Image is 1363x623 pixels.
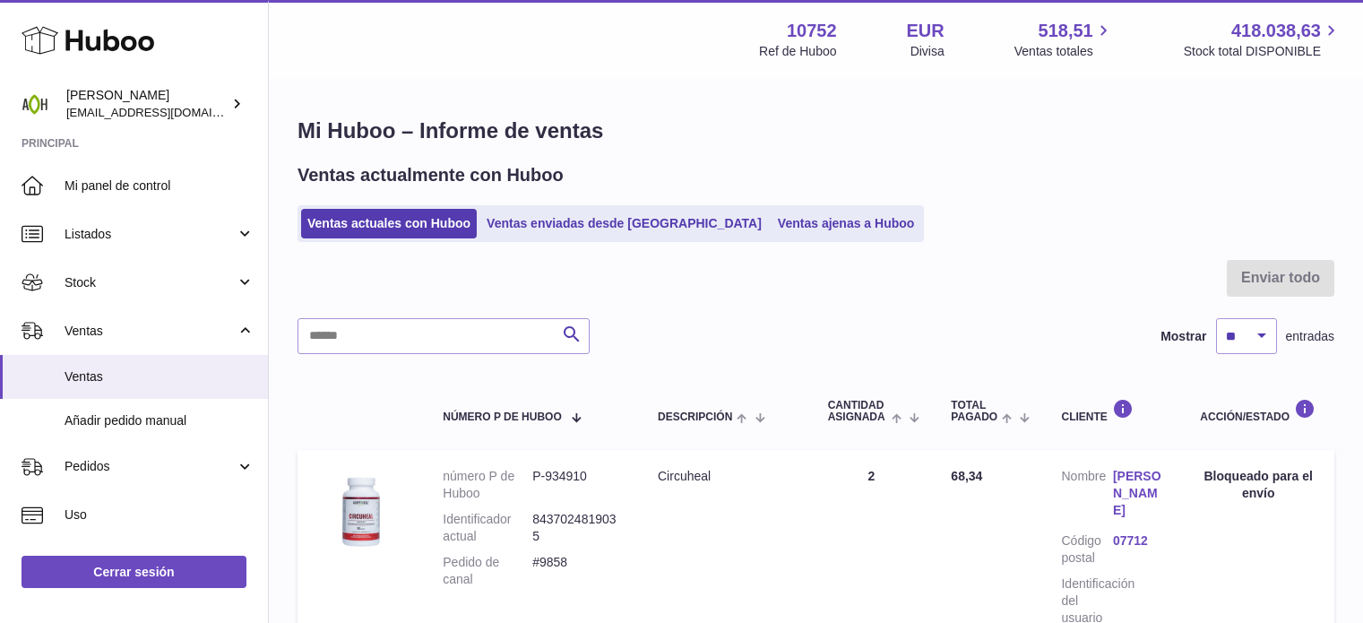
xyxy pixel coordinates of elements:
span: Cantidad ASIGNADA [828,400,887,423]
span: 418.038,63 [1231,19,1321,43]
img: 107521706523544.jpg [315,468,405,558]
span: 68,34 [951,469,982,483]
label: Mostrar [1160,328,1206,345]
span: Total pagado [951,400,997,423]
dt: Pedido de canal [443,554,532,588]
span: Ventas [65,323,236,340]
span: Uso [65,506,254,523]
a: Ventas enviadas desde [GEOGRAPHIC_DATA] [480,209,768,238]
dd: 8437024819035 [532,511,622,545]
a: 518,51 Ventas totales [1014,19,1114,60]
div: Cliente [1061,399,1164,423]
span: Mi panel de control [65,177,254,195]
span: Añadir pedido manual [65,412,254,429]
span: Stock total DISPONIBLE [1184,43,1341,60]
dt: Identificador actual [443,511,532,545]
span: entradas [1286,328,1334,345]
dt: Código postal [1061,532,1112,567]
a: Cerrar sesión [22,556,246,588]
span: Descripción [658,411,732,423]
div: Circuheal [658,468,792,485]
strong: EUR [907,19,945,43]
a: Ventas actuales con Huboo [301,209,477,238]
span: Ventas [65,368,254,385]
h2: Ventas actualmente con Huboo [298,163,564,187]
dt: Nombre [1061,468,1112,523]
div: Acción/Estado [1200,399,1316,423]
strong: 10752 [787,19,837,43]
a: 418.038,63 Stock total DISPONIBLE [1184,19,1341,60]
h1: Mi Huboo – Informe de ventas [298,117,1334,145]
img: internalAdmin-10752@internal.huboo.com [22,91,48,117]
span: número P de Huboo [443,411,561,423]
span: Pedidos [65,458,236,475]
span: [EMAIL_ADDRESS][DOMAIN_NAME] [66,105,263,119]
dt: número P de Huboo [443,468,532,502]
div: Bloqueado para el envío [1200,468,1316,502]
span: Ventas totales [1014,43,1114,60]
span: 518,51 [1039,19,1093,43]
dd: P-934910 [532,468,622,502]
a: 07712 [1113,532,1164,549]
span: Listados [65,226,236,243]
div: Divisa [910,43,945,60]
div: [PERSON_NAME] [66,87,228,121]
a: Ventas ajenas a Huboo [772,209,921,238]
a: [PERSON_NAME] [1113,468,1164,519]
dd: #9858 [532,554,622,588]
span: Stock [65,274,236,291]
div: Ref de Huboo [759,43,836,60]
